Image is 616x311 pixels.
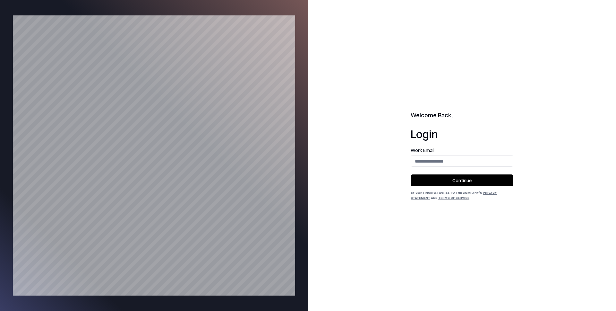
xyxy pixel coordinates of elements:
label: Work Email [411,148,513,153]
h1: Login [411,127,513,140]
button: Continue [411,174,513,186]
div: By continuing, I agree to the Company's and [411,190,513,200]
h2: Welcome Back, [411,111,513,120]
a: Terms of Service [438,196,469,200]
